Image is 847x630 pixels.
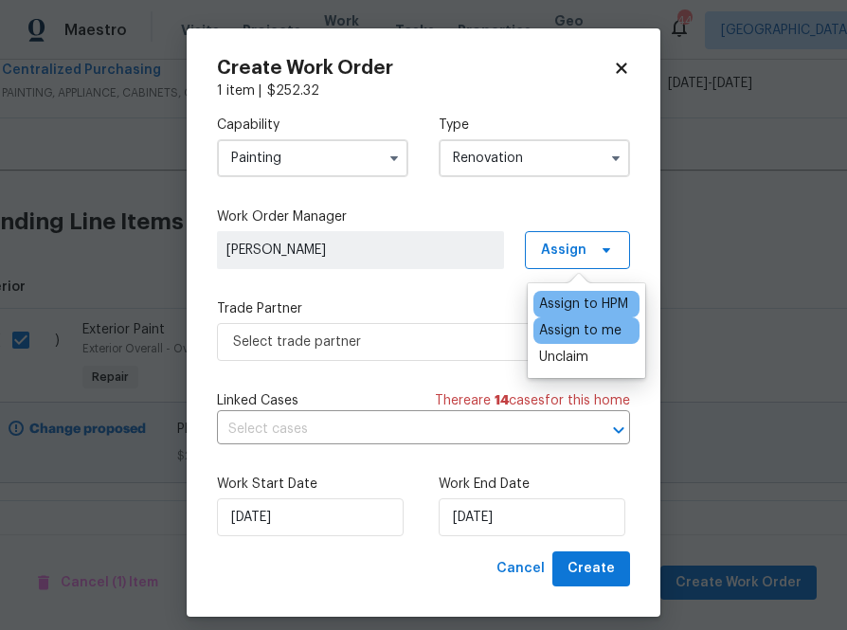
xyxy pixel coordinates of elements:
label: Trade Partner [217,299,630,318]
span: [PERSON_NAME] [226,241,495,260]
span: $ 252.32 [267,84,319,98]
input: M/D/YYYY [439,498,625,536]
span: Assign [541,241,586,260]
button: Cancel [489,551,552,586]
button: Show options [383,147,405,170]
span: Cancel [496,557,545,581]
button: Create [552,551,630,586]
span: There are case s for this home [435,391,630,410]
div: Assign to me [539,321,622,340]
span: Linked Cases [217,391,298,410]
label: Work End Date [439,475,630,494]
h2: Create Work Order [217,59,613,78]
input: Select cases [217,415,577,444]
input: M/D/YYYY [217,498,404,536]
input: Select... [439,139,630,177]
label: Work Start Date [217,475,408,494]
button: Show options [604,147,627,170]
span: Create [568,557,615,581]
span: 14 [495,394,509,407]
span: Select trade partner [233,333,586,351]
label: Work Order Manager [217,207,630,226]
label: Type [439,116,630,135]
div: Unclaim [539,348,588,367]
button: Open [605,417,632,443]
div: 1 item | [217,81,630,100]
label: Capability [217,116,408,135]
input: Select... [217,139,408,177]
div: Assign to HPM [539,295,628,314]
